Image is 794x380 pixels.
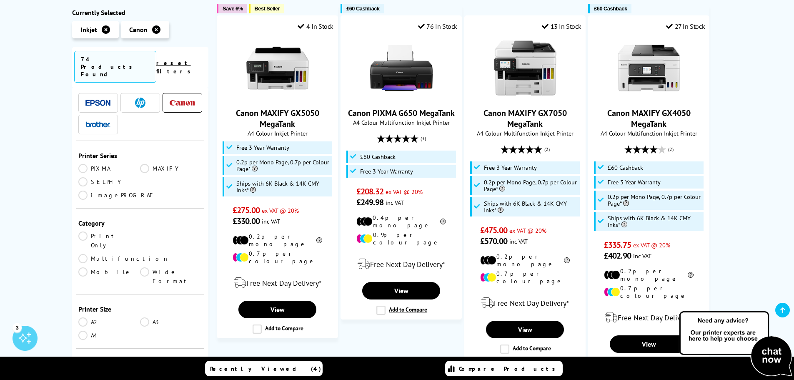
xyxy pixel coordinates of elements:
div: modal_delivery [221,271,333,294]
span: inc VAT [386,199,404,206]
img: Canon MAXIFY GX4050 MegaTank [618,37,680,99]
span: 74 Products Found [74,51,156,83]
span: ex VAT @ 20% [262,206,299,214]
a: Canon PIXMA G650 MegaTank [348,108,455,118]
div: modal_delivery [469,291,581,315]
a: Canon MAXIFY GX5050 MegaTank [236,108,319,129]
a: Print Only [78,232,140,250]
div: 13 In Stock [542,22,581,30]
li: 0.2p per mono page [604,267,694,282]
span: 0.2p per Mono Page, 0.7p per Colour Page* [608,194,702,207]
a: Canon [170,98,195,108]
span: ex VAT @ 20% [633,241,670,249]
a: A4 [78,331,140,340]
a: imagePROGRAF [78,191,155,200]
a: HP [128,98,153,108]
span: A4 Colour Multifunction Inkjet Printer [469,129,581,137]
span: ex VAT @ 20% [386,188,423,196]
span: Ships with 6K Black & 14K CMY Inks* [484,200,578,214]
button: £60 Cashback [341,4,383,13]
span: Canon [129,25,148,34]
a: Epson [85,98,110,108]
a: Brother [85,119,110,130]
span: Printer Series [78,151,203,160]
span: Free 3 Year Warranty [484,164,537,171]
li: 0.7p per colour page [480,270,570,285]
a: PIXMA [78,164,140,173]
span: £570.00 [480,236,507,247]
a: View [486,321,564,338]
li: 0.2p per mono page [233,233,322,248]
span: (2) [668,141,674,157]
a: reset filters [156,59,195,75]
span: Free 3 Year Warranty [236,144,289,151]
span: £60 Cashback [594,5,627,12]
a: Mobile [78,267,140,286]
span: A4 Colour Multifunction Inkjet Printer [345,118,457,126]
a: MAXIFY [140,164,202,173]
img: Canon [170,100,195,106]
span: A4 Colour Inkjet Printer [221,129,333,137]
span: £60 Cashback [360,154,396,160]
span: A4 Colour Multifunction Inkjet Printer [593,129,705,137]
img: Epson [85,100,110,106]
a: Canon MAXIFY GX4050 MegaTank [618,93,680,101]
div: 27 In Stock [666,22,705,30]
span: £475.00 [480,225,507,236]
span: £330.00 [233,216,260,226]
label: Add to Compare [253,325,303,334]
span: Compare Products [459,365,560,372]
span: £60 Cashback [346,5,379,12]
span: 0.2p per Mono Page, 0.7p per Colour Page* [236,159,331,172]
span: Best Seller [255,5,280,12]
a: SELPHY [78,177,140,186]
span: £249.98 [356,197,383,208]
span: £60 Cashback [608,164,643,171]
span: Inkjet [80,25,97,34]
li: 0.2p per mono page [480,253,570,268]
label: Add to Compare [500,345,551,354]
a: Multifunction [78,254,169,263]
a: View [238,301,316,318]
li: 0.4p per mono page [356,214,446,229]
img: Brother [85,121,110,127]
span: Save 6% [223,5,243,12]
a: View [610,335,687,353]
div: 76 In Stock [418,22,457,30]
span: Ships with 6K Black & 14K CMY Inks* [236,180,331,194]
span: Free 3 Year Warranty [608,179,661,186]
div: Currently Selected [72,8,209,17]
a: A2 [78,317,140,327]
span: Ships with 6K Black & 14K CMY Inks* [608,215,702,228]
div: 4 In Stock [298,22,333,30]
span: 0.2p per Mono Page, 0.7p per Colour Page* [484,179,578,192]
button: Save 6% [217,4,247,13]
a: Canon MAXIFY GX4050 MegaTank [607,108,691,129]
span: £335.75 [604,239,631,250]
a: A3 [140,317,202,327]
a: View [362,282,440,299]
li: 0.9p per colour page [356,231,446,246]
a: Canon MAXIFY GX7050 MegaTank [483,108,567,129]
li: 0.7p per colour page [604,284,694,299]
span: £402.90 [604,250,631,261]
span: £275.00 [233,205,260,216]
a: Wide Format [140,267,202,286]
span: ex VAT @ 20% [509,226,546,234]
a: Canon PIXMA G650 MegaTank [370,93,433,101]
span: (3) [421,131,426,146]
img: HP [135,98,145,108]
div: modal_delivery [593,306,705,329]
span: Printer Size [78,305,203,313]
button: £60 Cashback [588,4,631,13]
label: Add to Compare [376,306,427,315]
a: Compare Products [445,361,563,376]
li: 0.7p per colour page [233,250,322,265]
span: inc VAT [509,237,528,245]
span: inc VAT [262,217,280,225]
span: Free 3 Year Warranty [360,168,413,175]
a: Canon MAXIFY GX5050 MegaTank [246,93,309,101]
img: Canon MAXIFY GX5050 MegaTank [246,37,309,99]
div: modal_delivery [345,252,457,276]
span: (2) [544,141,550,157]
